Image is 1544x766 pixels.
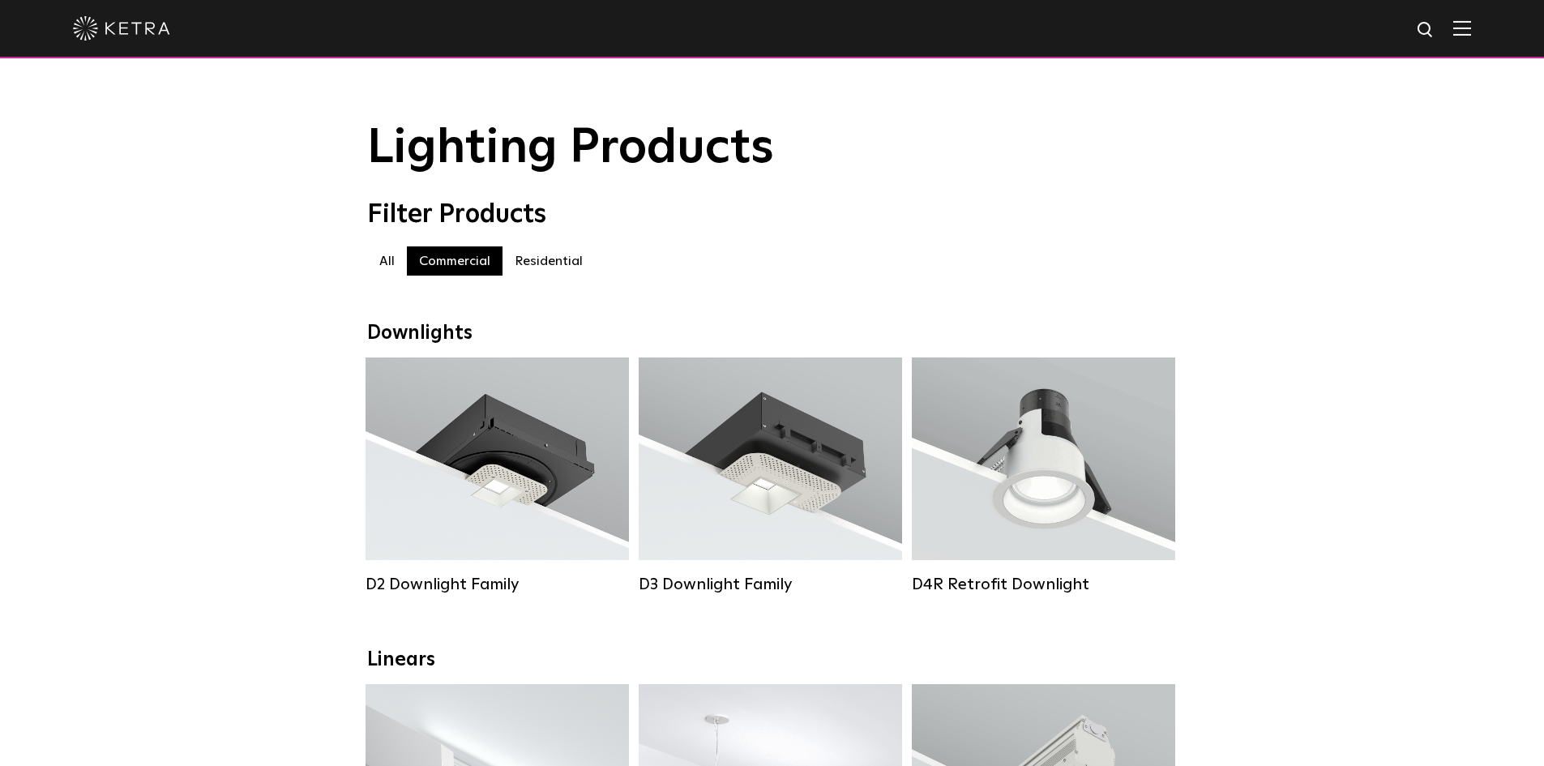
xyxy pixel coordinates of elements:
div: D2 Downlight Family [366,575,629,594]
img: ketra-logo-2019-white [73,16,170,41]
div: D3 Downlight Family [639,575,902,594]
label: Residential [503,246,595,276]
label: All [367,246,407,276]
a: D2 Downlight Family Lumen Output:1200Colors:White / Black / Gloss Black / Silver / Bronze / Silve... [366,357,629,594]
a: D4R Retrofit Downlight Lumen Output:800Colors:White / BlackBeam Angles:15° / 25° / 40° / 60°Watta... [912,357,1175,594]
div: Filter Products [367,199,1178,230]
div: D4R Retrofit Downlight [912,575,1175,594]
span: Lighting Products [367,124,774,173]
div: Downlights [367,322,1178,345]
img: search icon [1416,20,1436,41]
a: D3 Downlight Family Lumen Output:700 / 900 / 1100Colors:White / Black / Silver / Bronze / Paintab... [639,357,902,594]
label: Commercial [407,246,503,276]
img: Hamburger%20Nav.svg [1453,20,1471,36]
div: Linears [367,648,1178,672]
